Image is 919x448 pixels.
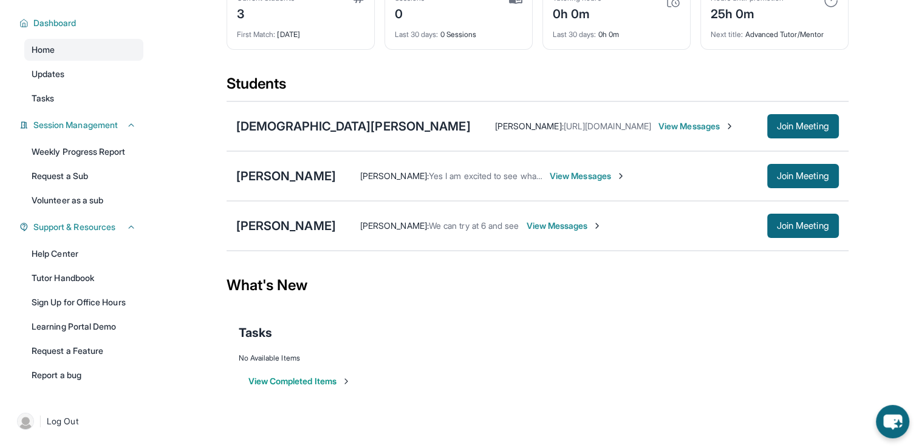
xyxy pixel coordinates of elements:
div: 0h 0m [553,22,680,39]
span: [PERSON_NAME] : [495,121,564,131]
img: Chevron-Right [725,121,734,131]
div: 0 [395,3,425,22]
img: Chevron-Right [616,171,626,181]
span: We can try at 6 and see [429,220,519,231]
span: Home [32,44,55,56]
span: [PERSON_NAME] : [360,220,429,231]
span: Join Meeting [777,172,829,180]
a: Updates [24,63,143,85]
span: Yes I am excited to see what's ahead [429,171,572,181]
div: What's New [227,259,849,312]
a: Weekly Progress Report [24,141,143,163]
button: Dashboard [29,17,136,29]
button: Join Meeting [767,164,839,188]
button: chat-button [876,405,909,438]
div: [DATE] [237,22,364,39]
div: Advanced Tutor/Mentor [711,22,838,39]
a: Volunteer as a sub [24,189,143,211]
button: Support & Resources [29,221,136,233]
button: Join Meeting [767,114,839,138]
div: 25h 0m [711,3,784,22]
a: Home [24,39,143,61]
a: Sign Up for Office Hours [24,291,143,313]
a: Tasks [24,87,143,109]
span: View Messages [526,220,602,232]
span: Updates [32,68,65,80]
button: View Completed Items [248,375,351,387]
span: | [39,414,42,429]
button: Session Management [29,119,136,131]
span: Session Management [33,119,118,131]
span: [URL][DOMAIN_NAME] [564,121,651,131]
button: Join Meeting [767,214,839,238]
span: Last 30 days : [553,30,596,39]
span: Log Out [47,415,78,427]
a: |Log Out [12,408,143,435]
span: Join Meeting [777,222,829,229]
span: Next title : [711,30,743,39]
div: [PERSON_NAME] [236,217,336,234]
div: 3 [237,3,295,22]
img: Chevron-Right [592,221,602,231]
span: View Messages [658,120,734,132]
a: Learning Portal Demo [24,316,143,338]
div: 0h 0m [553,3,601,22]
span: Join Meeting [777,123,829,130]
div: Students [227,74,849,101]
span: Tasks [239,324,272,341]
a: Help Center [24,243,143,265]
div: [DEMOGRAPHIC_DATA][PERSON_NAME] [236,118,471,135]
span: First Match : [237,30,276,39]
a: Report a bug [24,364,143,386]
span: View Messages [550,170,626,182]
a: Request a Sub [24,165,143,187]
a: Request a Feature [24,340,143,362]
div: [PERSON_NAME] [236,168,336,185]
span: Tasks [32,92,54,104]
span: Support & Resources [33,221,115,233]
span: Last 30 days : [395,30,439,39]
div: No Available Items [239,353,836,363]
div: 0 Sessions [395,22,522,39]
span: Dashboard [33,17,77,29]
img: user-img [17,413,34,430]
span: [PERSON_NAME] : [360,171,429,181]
a: Tutor Handbook [24,267,143,289]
